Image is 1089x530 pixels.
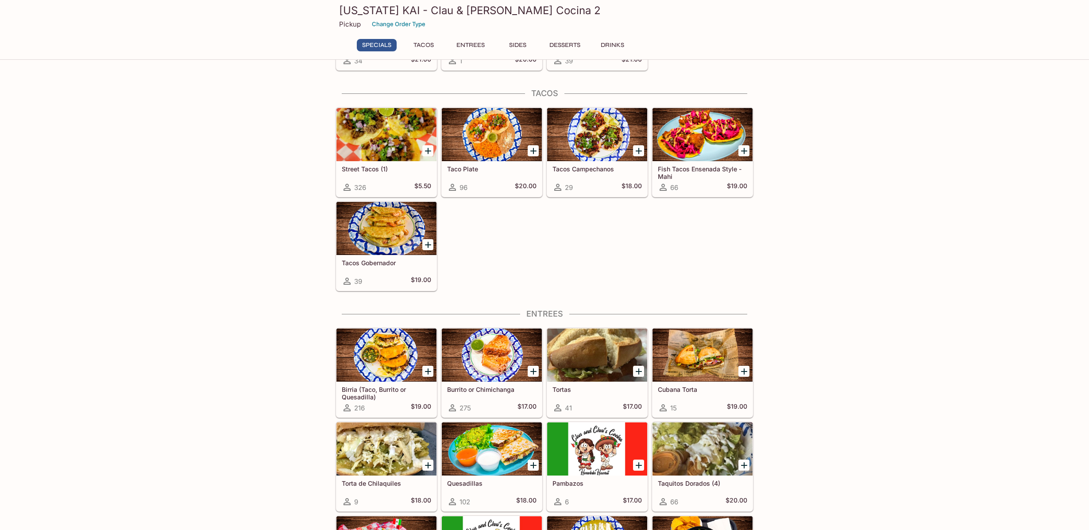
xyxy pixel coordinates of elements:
div: Tacos Campechanos [547,108,647,161]
h5: $20.00 [726,496,747,507]
button: Change Order Type [368,17,429,31]
div: Birria (Taco, Burrito or Quesadilla) [336,329,436,382]
button: Add Torta de Chilaquiles [422,460,433,471]
span: 275 [460,404,471,412]
a: Taco Plate96$20.00 [441,108,542,197]
div: Quesadillas [442,422,542,476]
button: Add Tacos Gobernador [422,239,433,250]
div: Taquitos Dorados (4) [653,422,753,476]
h5: $19.00 [411,402,431,413]
div: Fish Tacos Ensenada Style - Mahi [653,108,753,161]
button: Add Birria (Taco, Burrito or Quesadilla) [422,366,433,377]
h5: $5.50 [414,182,431,193]
div: Taco Plate [442,108,542,161]
a: Pambazos6$17.00 [547,422,648,511]
h4: Tacos [336,89,753,98]
span: 15 [670,404,677,412]
div: Street Tacos (1) [336,108,436,161]
div: Burrito or Chimichanga [442,329,542,382]
button: Desserts [544,39,585,51]
h5: Quesadillas [447,480,537,487]
div: Tortas [547,329,647,382]
div: Torta de Chilaquiles [336,422,436,476]
h5: $19.00 [727,402,747,413]
h5: $20.00 [515,55,537,66]
span: 6 [565,498,569,506]
span: 66 [670,183,678,192]
button: Add Burrito or Chimichanga [528,366,539,377]
h5: $21.00 [411,55,431,66]
h5: $18.00 [622,182,642,193]
span: 1 [460,57,462,65]
h5: Burrito or Chimichanga [447,386,537,393]
h5: $18.00 [516,496,537,507]
span: 41 [565,404,572,412]
div: Tacos Gobernador [336,202,436,255]
a: Tortas41$17.00 [547,328,648,418]
button: Sides [498,39,537,51]
h5: Tacos Gobernador [342,259,431,267]
button: Add Quesadillas [528,460,539,471]
h5: $18.00 [411,496,431,507]
h5: Fish Tacos Ensenada Style - Mahi [658,165,747,180]
a: Street Tacos (1)326$5.50 [336,108,437,197]
h5: $17.00 [517,402,537,413]
button: Add Taco Plate [528,145,539,156]
span: 216 [354,404,365,412]
h5: Torta de Chilaquiles [342,480,431,487]
button: Specials [357,39,397,51]
h5: $21.00 [622,55,642,66]
button: Add Tortas [633,366,644,377]
p: Pickup [339,20,361,28]
span: 34 [354,57,363,65]
h5: $19.00 [727,182,747,193]
a: Fish Tacos Ensenada Style - Mahi66$19.00 [652,108,753,197]
h5: Tortas [552,386,642,393]
a: Torta de Chilaquiles9$18.00 [336,422,437,511]
button: Add Tacos Campechanos [633,145,644,156]
a: Tacos Campechanos29$18.00 [547,108,648,197]
button: Entrees [451,39,490,51]
button: Add Cubana Torta [738,366,749,377]
h5: Birria (Taco, Burrito or Quesadilla) [342,386,431,400]
a: Burrito or Chimichanga275$17.00 [441,328,542,418]
h3: [US_STATE] KAI - Clau & [PERSON_NAME] Cocina 2 [339,4,750,17]
a: Birria (Taco, Burrito or Quesadilla)216$19.00 [336,328,437,418]
h5: $17.00 [623,496,642,507]
span: 39 [354,277,362,286]
a: Cubana Torta15$19.00 [652,328,753,418]
span: 39 [565,57,573,65]
button: Add Pambazos [633,460,644,471]
button: Drinks [592,39,632,51]
h4: Entrees [336,309,753,319]
span: 29 [565,183,573,192]
span: 66 [670,498,678,506]
h5: Taco Plate [447,165,537,173]
h5: $17.00 [623,402,642,413]
h5: Pambazos [552,480,642,487]
button: Add Street Tacos (1) [422,145,433,156]
h5: $20.00 [515,182,537,193]
h5: Taquitos Dorados (4) [658,480,747,487]
a: Quesadillas102$18.00 [441,422,542,511]
div: Pambazos [547,422,647,476]
span: 9 [354,498,358,506]
button: Add Taquitos Dorados (4) [738,460,749,471]
a: Tacos Gobernador39$19.00 [336,201,437,291]
button: Tacos [404,39,444,51]
button: Add Fish Tacos Ensenada Style - Mahi [738,145,749,156]
h5: Street Tacos (1) [342,165,431,173]
span: 326 [354,183,366,192]
h5: Tacos Campechanos [552,165,642,173]
a: Taquitos Dorados (4)66$20.00 [652,422,753,511]
h5: $19.00 [411,276,431,286]
span: 96 [460,183,467,192]
span: 102 [460,498,470,506]
div: Cubana Torta [653,329,753,382]
h5: Cubana Torta [658,386,747,393]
